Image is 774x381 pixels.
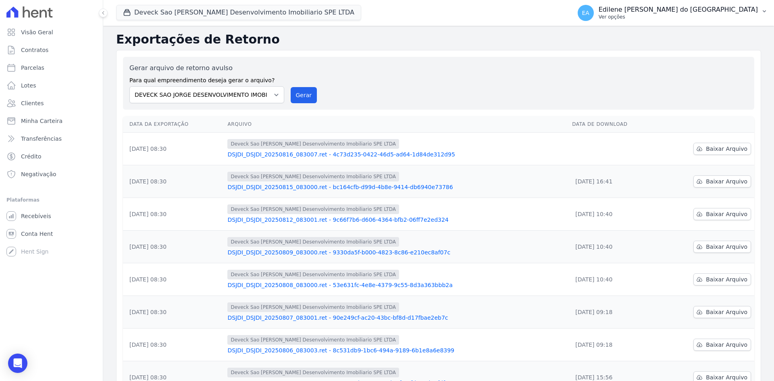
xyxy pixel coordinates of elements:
a: Visão Geral [3,24,100,40]
td: [DATE] 10:40 [569,263,660,296]
span: EA [582,10,589,16]
a: Minha Carteira [3,113,100,129]
a: Conta Hent [3,226,100,242]
p: Edilene [PERSON_NAME] do [GEOGRAPHIC_DATA] [599,6,758,14]
span: Visão Geral [21,28,53,36]
span: Baixar Arquivo [706,145,747,153]
a: Parcelas [3,60,100,76]
span: Deveck Sao [PERSON_NAME] Desenvolvimento Imobiliario SPE LTDA [227,172,399,181]
a: DSJDI_DSJDI_20250806_083003.ret - 8c531db9-1bc6-494a-9189-6b1e8a6e8399 [227,346,566,354]
span: Deveck Sao [PERSON_NAME] Desenvolvimento Imobiliario SPE LTDA [227,204,399,214]
a: DSJDI_DSJDI_20250808_083000.ret - 53e631fc-4e8e-4379-9c55-8d3a363bbb2a [227,281,566,289]
a: DSJDI_DSJDI_20250807_083001.ret - 90e249cf-ac20-43bc-bf8d-d17fbae2eb7c [227,314,566,322]
button: Gerar [291,87,317,103]
a: Baixar Arquivo [693,208,751,220]
span: Crédito [21,152,42,160]
a: Baixar Arquivo [693,273,751,285]
div: Open Intercom Messenger [8,354,27,373]
td: [DATE] 08:30 [123,296,224,329]
span: Deveck Sao [PERSON_NAME] Desenvolvimento Imobiliario SPE LTDA [227,302,399,312]
a: Baixar Arquivo [693,339,751,351]
span: Conta Hent [21,230,53,238]
span: Clientes [21,99,44,107]
th: Arquivo [224,116,569,133]
a: Negativação [3,166,100,182]
a: Transferências [3,131,100,147]
span: Deveck Sao [PERSON_NAME] Desenvolvimento Imobiliario SPE LTDA [227,368,399,377]
a: DSJDI_DSJDI_20250812_083001.ret - 9c66f7b6-d606-4364-bfb2-06ff7e2ed324 [227,216,566,224]
td: [DATE] 08:30 [123,198,224,231]
a: Lotes [3,77,100,94]
span: Lotes [21,81,36,90]
td: [DATE] 08:30 [123,263,224,296]
span: Deveck Sao [PERSON_NAME] Desenvolvimento Imobiliario SPE LTDA [227,335,399,345]
a: Recebíveis [3,208,100,224]
th: Data de Download [569,116,660,133]
a: Baixar Arquivo [693,306,751,318]
span: Baixar Arquivo [706,341,747,349]
span: Transferências [21,135,62,143]
span: Baixar Arquivo [706,275,747,283]
td: [DATE] 10:40 [569,198,660,231]
label: Gerar arquivo de retorno avulso [129,63,284,73]
td: [DATE] 16:41 [569,165,660,198]
td: [DATE] 10:40 [569,231,660,263]
a: Baixar Arquivo [693,241,751,253]
span: Recebíveis [21,212,51,220]
span: Deveck Sao [PERSON_NAME] Desenvolvimento Imobiliario SPE LTDA [227,139,399,149]
span: Contratos [21,46,48,54]
span: Negativação [21,170,56,178]
a: Baixar Arquivo [693,143,751,155]
td: [DATE] 08:30 [123,231,224,263]
button: EA Edilene [PERSON_NAME] do [GEOGRAPHIC_DATA] Ver opções [571,2,774,24]
td: [DATE] 09:18 [569,296,660,329]
span: Baixar Arquivo [706,177,747,185]
td: [DATE] 08:30 [123,329,224,361]
label: Para qual empreendimento deseja gerar o arquivo? [129,73,284,85]
span: Deveck Sao [PERSON_NAME] Desenvolvimento Imobiliario SPE LTDA [227,237,399,247]
a: Baixar Arquivo [693,175,751,187]
a: DSJDI_DSJDI_20250815_083000.ret - bc164cfb-d99d-4b8e-9414-db6940e73786 [227,183,566,191]
button: Deveck Sao [PERSON_NAME] Desenvolvimento Imobiliario SPE LTDA [116,5,361,20]
th: Data da Exportação [123,116,224,133]
td: [DATE] 08:30 [123,165,224,198]
span: Baixar Arquivo [706,308,747,316]
h2: Exportações de Retorno [116,32,761,47]
td: [DATE] 09:18 [569,329,660,361]
div: Plataformas [6,195,96,205]
span: Baixar Arquivo [706,243,747,251]
td: [DATE] 08:30 [123,133,224,165]
span: Deveck Sao [PERSON_NAME] Desenvolvimento Imobiliario SPE LTDA [227,270,399,279]
span: Baixar Arquivo [706,210,747,218]
a: DSJDI_DSJDI_20250809_083000.ret - 9330da5f-b000-4823-8c86-e210ec8af07c [227,248,566,256]
a: Contratos [3,42,100,58]
a: Crédito [3,148,100,164]
span: Minha Carteira [21,117,62,125]
a: DSJDI_DSJDI_20250816_083007.ret - 4c73d235-0422-46d5-ad64-1d84de312d95 [227,150,566,158]
span: Parcelas [21,64,44,72]
a: Clientes [3,95,100,111]
p: Ver opções [599,14,758,20]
